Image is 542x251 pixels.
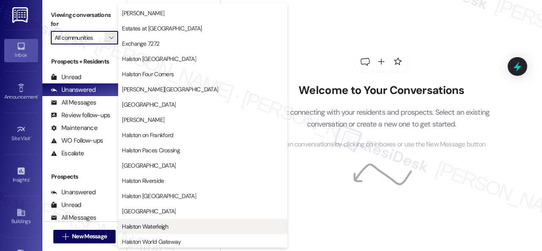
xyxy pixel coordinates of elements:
[122,116,164,124] span: [PERSON_NAME]
[122,55,196,63] span: Halston [GEOGRAPHIC_DATA]
[4,122,38,145] a: Site Visit •
[51,8,118,31] label: Viewing conversations for
[4,39,38,62] a: Inbox
[51,213,96,222] div: All Messages
[122,70,174,78] span: Halston Four Corners
[42,57,127,66] div: Prospects + Residents
[109,34,113,41] i: 
[122,146,180,154] span: Halston Paces Crossing
[122,85,218,94] span: [PERSON_NAME][GEOGRAPHIC_DATA]
[55,31,105,44] input: All communities
[29,176,30,182] span: •
[51,188,96,197] div: Unanswered
[42,172,127,181] div: Prospects
[51,149,84,158] div: Escalate
[51,98,96,107] div: All Messages
[51,73,81,82] div: Unread
[122,237,181,246] span: Halston World Gateway
[38,93,39,99] span: •
[122,207,176,215] span: [GEOGRAPHIC_DATA]
[4,164,38,187] a: Insights •
[122,100,176,109] span: [GEOGRAPHIC_DATA]
[122,177,164,185] span: Halston Riverside
[122,24,202,33] span: Estates at [GEOGRAPHIC_DATA]
[51,136,103,145] div: WO Follow-ups
[51,86,96,94] div: Unanswered
[260,84,503,97] h2: Welcome to Your Conversations
[122,192,196,200] span: Halston [GEOGRAPHIC_DATA]
[12,7,30,23] img: ResiDesk Logo
[122,131,173,139] span: Halston on Frankford
[122,161,176,170] span: [GEOGRAPHIC_DATA]
[53,230,116,243] button: New Message
[122,39,159,48] span: Exchange 7272
[62,233,69,240] i: 
[51,124,97,132] div: Maintenance
[51,201,81,210] div: Unread
[122,222,168,231] span: Halston Waterleigh
[30,134,32,140] span: •
[260,106,503,130] p: Start connecting with your residents and prospects. Select an existing conversation or create a n...
[277,139,485,150] span: Open conversations by clicking on inboxes or use the New Message button
[72,232,107,241] span: New Message
[122,9,164,17] span: [PERSON_NAME]
[51,111,110,120] div: Review follow-ups
[4,205,38,228] a: Buildings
